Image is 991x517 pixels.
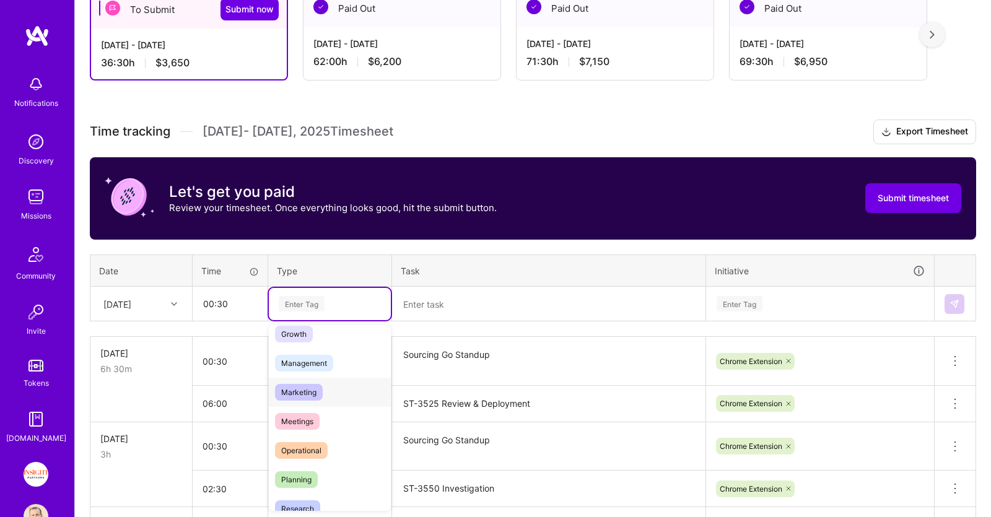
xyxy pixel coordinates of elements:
[24,407,48,432] img: guide book
[275,500,320,517] span: Research
[20,462,51,487] a: Insight Partners: Data & AI - Sourcing
[193,430,268,463] input: HH:MM
[24,376,49,389] div: Tokens
[155,56,190,69] span: $3,650
[193,345,268,378] input: HH:MM
[193,472,268,505] input: HH:MM
[100,448,182,461] div: 3h
[203,124,393,139] span: [DATE] - [DATE] , 2025 Timesheet
[794,55,827,68] span: $6,950
[21,209,51,222] div: Missions
[950,299,959,309] img: Submit
[21,240,51,269] img: Community
[930,30,935,39] img: right
[717,294,762,313] div: Enter Tag
[103,297,131,310] div: [DATE]
[100,362,182,375] div: 6h 30m
[105,1,120,15] img: To Submit
[14,97,58,110] div: Notifications
[393,338,704,384] textarea: Sourcing Go Standup
[393,472,704,506] textarea: ST-3550 Investigation
[24,300,48,324] img: Invite
[720,357,782,366] span: Chrome Extension
[275,442,328,459] span: Operational
[878,192,949,204] span: Submit timesheet
[275,413,320,430] span: Meetings
[392,254,706,287] th: Task
[526,55,704,68] div: 71:30 h
[881,126,891,139] i: icon Download
[27,324,46,337] div: Invite
[720,441,782,451] span: Chrome Extension
[526,37,704,50] div: [DATE] - [DATE]
[715,264,925,278] div: Initiative
[90,124,170,139] span: Time tracking
[169,201,497,214] p: Review your timesheet. Once everything looks good, hit the submit button.
[368,55,401,68] span: $6,200
[101,56,277,69] div: 36:30 h
[275,355,333,371] span: Management
[100,432,182,445] div: [DATE]
[28,360,43,371] img: tokens
[171,301,177,307] i: icon Chevron
[740,37,917,50] div: [DATE] - [DATE]
[6,432,66,445] div: [DOMAIN_NAME]
[101,38,277,51] div: [DATE] - [DATE]
[24,185,48,209] img: teamwork
[24,462,48,487] img: Insight Partners: Data & AI - Sourcing
[720,484,782,493] span: Chrome Extension
[19,154,54,167] div: Discovery
[393,424,704,470] textarea: Sourcing Go Standup
[169,183,497,201] h3: Let's get you paid
[275,326,313,342] span: Growth
[279,294,325,313] div: Enter Tag
[865,183,961,213] button: Submit timesheet
[193,287,267,320] input: HH:MM
[313,55,491,68] div: 62:00 h
[873,119,976,144] button: Export Timesheet
[105,172,154,222] img: coin
[313,37,491,50] div: [DATE] - [DATE]
[201,264,259,277] div: Time
[579,55,609,68] span: $7,150
[90,254,193,287] th: Date
[100,347,182,360] div: [DATE]
[275,384,323,401] span: Marketing
[25,25,50,47] img: logo
[24,129,48,154] img: discovery
[393,387,704,421] textarea: ST-3525 Review & Deployment
[24,72,48,97] img: bell
[225,3,274,15] span: Submit now
[720,399,782,408] span: Chrome Extension
[268,254,392,287] th: Type
[275,471,318,488] span: Planning
[740,55,917,68] div: 69:30 h
[193,387,268,420] input: HH:MM
[16,269,56,282] div: Community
